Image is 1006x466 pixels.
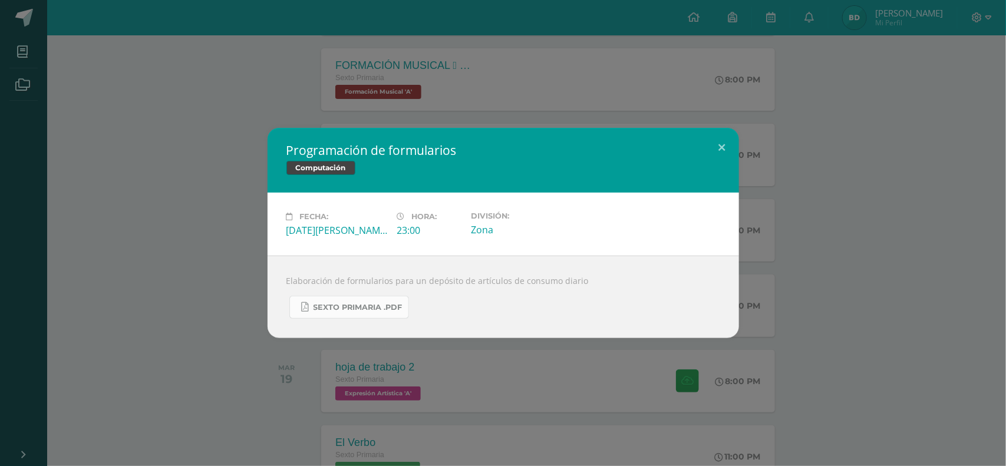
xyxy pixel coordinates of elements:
button: Close (Esc) [705,128,739,168]
div: 23:00 [397,224,461,237]
a: Sexto Primaria .pdf [289,296,409,319]
span: Fecha: [300,212,329,221]
div: [DATE][PERSON_NAME] [286,224,388,237]
h2: Programación de formularios [286,142,720,158]
label: División: [471,211,572,220]
span: Computación [286,161,355,175]
span: Hora: [412,212,437,221]
div: Zona [471,223,572,236]
div: Elaboración de formularios para un depósito de artículos de consumo diario [268,256,739,338]
span: Sexto Primaria .pdf [314,303,403,312]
